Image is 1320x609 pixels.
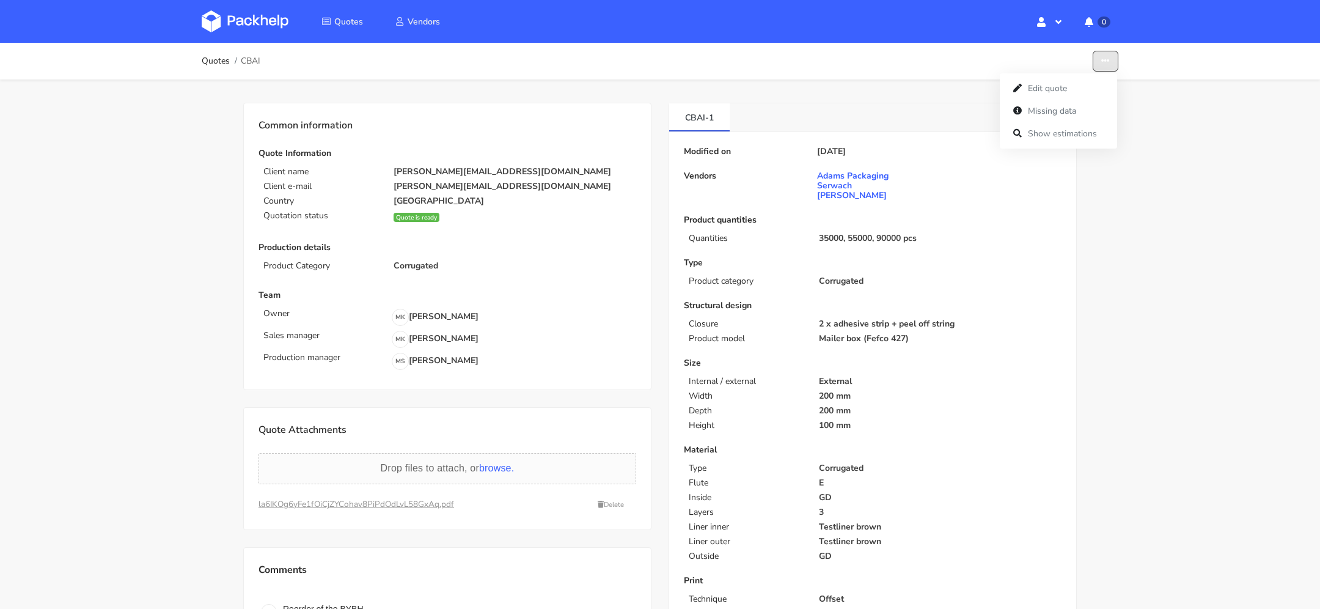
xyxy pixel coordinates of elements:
p: Liner outer [689,537,804,547]
p: [PERSON_NAME][EMAIL_ADDRESS][DOMAIN_NAME] [394,182,636,191]
p: Vendors [684,171,812,181]
span: [PERSON_NAME] [817,191,889,201]
span: Quotes [334,16,363,28]
span: MK [392,331,408,347]
p: 200 mm [819,406,1061,416]
p: Country [263,196,379,206]
img: Dashboard [202,10,288,32]
p: Quote Information [258,149,636,158]
p: Type [684,258,1061,268]
p: Offset [819,594,1061,604]
span: CBAI [241,56,260,66]
span: Drop files to attach, or [381,463,515,473]
p: Print [684,576,1061,586]
a: Show estimations [1005,124,1112,144]
p: External [819,377,1061,386]
p: Product quantities [684,215,1061,225]
a: Vendors [380,10,455,32]
p: Width [689,391,804,401]
p: Inside [689,493,804,503]
span: Adams Packaging [817,171,889,181]
p: GD [819,493,1061,503]
span: Serwach [817,181,889,191]
p: 2 x adhesive strip + peel off string [819,319,1061,329]
a: Quotes [307,10,378,32]
p: Common information [258,118,636,134]
p: [PERSON_NAME][EMAIL_ADDRESS][DOMAIN_NAME] [394,167,636,177]
p: Client name [263,167,379,177]
p: Size [684,358,1061,368]
p: 35000, 55000, 90000 pcs [819,234,1061,243]
span: Vendors [408,16,440,28]
p: [PERSON_NAME] [392,309,479,326]
p: E [819,478,1061,488]
p: 3 [819,508,1061,517]
p: Material [684,445,1061,455]
p: Height [689,421,804,430]
p: Sales manager [263,331,386,341]
p: Product model [689,334,804,344]
p: 200 mm [819,391,1061,401]
p: [GEOGRAPHIC_DATA] [394,196,636,206]
p: Testliner brown [819,537,1061,547]
p: Type [689,463,804,473]
p: Team [258,290,636,300]
p: [PERSON_NAME] [392,353,479,370]
p: Corrugated [819,463,1061,473]
button: Delete [592,494,629,515]
p: Quotation status [263,211,379,221]
p: Testliner brown [819,522,1061,532]
p: Depth [689,406,804,416]
a: Quotes [202,56,230,66]
p: Product Category [263,261,379,271]
p: Corrugated [819,276,1061,286]
nav: breadcrumb [202,49,260,73]
p: Liner inner [689,522,804,532]
p: Client e-mail [263,182,379,191]
p: Corrugated [394,261,636,271]
p: Owner [263,309,386,319]
a: CBAI-1 [669,103,730,130]
span: 0 [1098,17,1110,28]
div: Quote is ready [394,213,439,222]
a: Missing data [1005,101,1112,121]
p: Product category [689,276,804,286]
p: Mailer box (Fefco 427) [819,334,1061,344]
p: 100 mm [819,421,1061,430]
p: Internal / external [689,377,804,386]
p: Modified on [684,147,812,157]
p: [PERSON_NAME] [392,331,479,348]
p: GD [819,552,1061,561]
p: [DATE] [817,147,846,157]
p: Production details [258,243,636,253]
p: Technique [689,594,804,604]
a: la6IKOg6yFe1fOiCjZYCohav8PiPdOdLvL58GxAq.pdf [258,498,454,510]
span: browse. [479,463,514,473]
span: MK [392,309,408,325]
p: Comments [258,563,636,577]
p: Structural design [684,301,1061,311]
p: Quantities [689,234,804,243]
p: Outside [689,552,804,561]
p: Production manager [263,353,386,363]
span: MS [392,353,408,369]
p: Flute [689,478,804,488]
p: Quote Attachments [258,423,636,438]
button: 0 [1075,10,1118,32]
a: Edit quote [1005,78,1112,98]
p: Layers [689,508,804,517]
p: Closure [689,319,804,329]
